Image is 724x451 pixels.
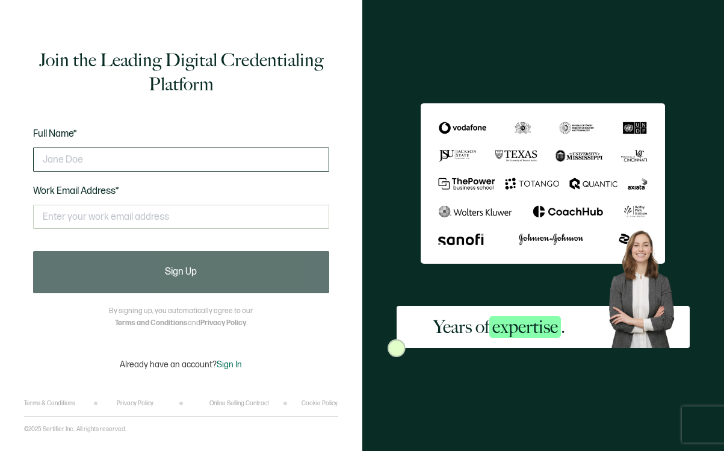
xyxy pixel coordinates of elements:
a: Terms and Conditions [115,319,188,328]
p: Already have an account? [120,359,242,370]
img: Sertifier Signup - Years of <span class="strong-h">expertise</span>. [421,103,665,264]
input: Jane Doe [33,148,329,172]
h1: Join the Leading Digital Credentialing Platform [33,48,329,96]
span: expertise [489,316,561,338]
a: Privacy Policy [117,400,153,407]
input: Enter your work email address [33,205,329,229]
a: Privacy Policy [200,319,246,328]
span: Work Email Address* [33,185,119,197]
a: Online Selling Contract [209,400,269,407]
button: Sign Up [33,251,329,293]
p: ©2025 Sertifier Inc.. All rights reserved. [24,426,126,433]
a: Terms & Conditions [24,400,75,407]
span: Sign Up [165,267,197,277]
span: Sign In [217,359,242,370]
img: Sertifier Signup [388,339,406,357]
img: Sertifier Signup - Years of <span class="strong-h">expertise</span>. Hero [602,225,690,348]
a: Cookie Policy [302,400,338,407]
p: By signing up, you automatically agree to our and . [109,305,253,329]
span: Full Name* [33,128,77,140]
h2: Years of . [433,315,565,339]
